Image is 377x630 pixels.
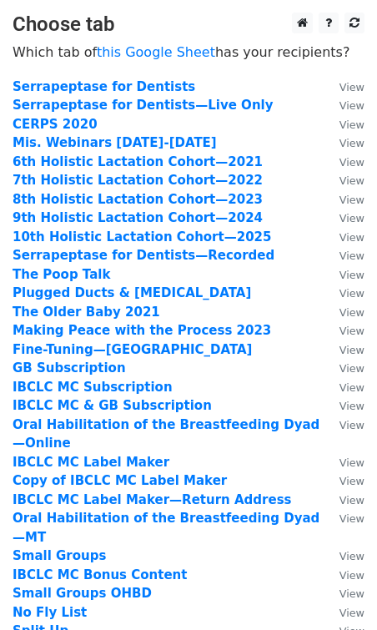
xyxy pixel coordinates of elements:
[323,305,364,320] a: View
[323,511,364,526] a: View
[323,173,364,188] a: View
[13,248,274,263] a: Serrapeptase for Dentists—Recorded
[13,154,263,169] a: 6th Holistic Lactation Cohort—2021
[339,362,364,375] small: View
[323,586,364,601] a: View
[13,323,271,338] a: Making Peace with the Process 2023
[323,79,364,94] a: View
[339,400,364,412] small: View
[323,210,364,225] a: View
[13,229,271,244] a: 10th Holistic Lactation Cohort—2025
[339,231,364,244] small: View
[13,586,152,601] a: Small Groups OHBD
[13,473,227,488] a: Copy of IBCLC MC Label Maker
[323,360,364,375] a: View
[339,569,364,582] small: View
[339,137,364,149] small: View
[339,249,364,262] small: View
[339,381,364,394] small: View
[339,494,364,507] small: View
[13,13,364,37] h3: Choose tab
[13,342,252,357] a: Fine-Tuning—[GEOGRAPHIC_DATA]
[339,99,364,112] small: View
[339,344,364,356] small: View
[13,492,292,507] a: IBCLC MC Label Maker—Return Address
[13,98,273,113] a: Serrapeptase for Dentists—Live Only
[339,550,364,562] small: View
[13,79,195,94] a: Serrapeptase for Dentists
[323,492,364,507] a: View
[13,267,110,282] a: The Poop Talk
[323,417,364,432] a: View
[13,567,187,582] a: IBCLC MC Bonus Content
[339,512,364,525] small: View
[13,173,263,188] a: 7th Holistic Lactation Cohort—2022
[339,306,364,319] small: View
[13,135,217,150] a: Mis. Webinars [DATE]-[DATE]
[323,605,364,620] a: View
[339,194,364,206] small: View
[323,267,364,282] a: View
[13,380,173,395] a: IBCLC MC Subscription
[323,342,364,357] a: View
[339,287,364,300] small: View
[339,325,364,337] small: View
[339,118,364,131] small: View
[323,98,364,113] a: View
[323,117,364,132] a: View
[339,475,364,487] small: View
[323,135,364,150] a: View
[339,419,364,431] small: View
[339,156,364,169] small: View
[323,567,364,582] a: View
[13,398,212,413] a: IBCLC MC & GB Subscription
[339,212,364,224] small: View
[339,174,364,187] small: View
[13,285,251,300] a: Plugged Ducts & [MEDICAL_DATA]
[339,456,364,469] small: View
[323,192,364,207] a: View
[339,587,364,600] small: View
[13,417,319,451] a: Oral Habilitation of the Breastfeeding Dyad—Online
[13,117,98,132] a: CERPS 2020
[13,511,319,545] a: Oral Habilitation of the Breastfeeding Dyad—MT
[13,360,126,375] a: GB Subscription
[323,548,364,563] a: View
[323,473,364,488] a: View
[13,455,169,470] a: IBCLC MC Label Maker
[13,548,106,563] a: Small Groups
[323,154,364,169] a: View
[13,192,263,207] a: 8th Holistic Lactation Cohort—2023
[323,285,364,300] a: View
[13,305,160,320] a: The Older Baby 2021
[339,269,364,281] small: View
[13,43,364,61] p: Which tab of has your recipients?
[323,248,364,263] a: View
[323,323,364,338] a: View
[13,605,87,620] strong: No Fly List
[323,380,364,395] a: View
[97,44,215,60] a: this Google Sheet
